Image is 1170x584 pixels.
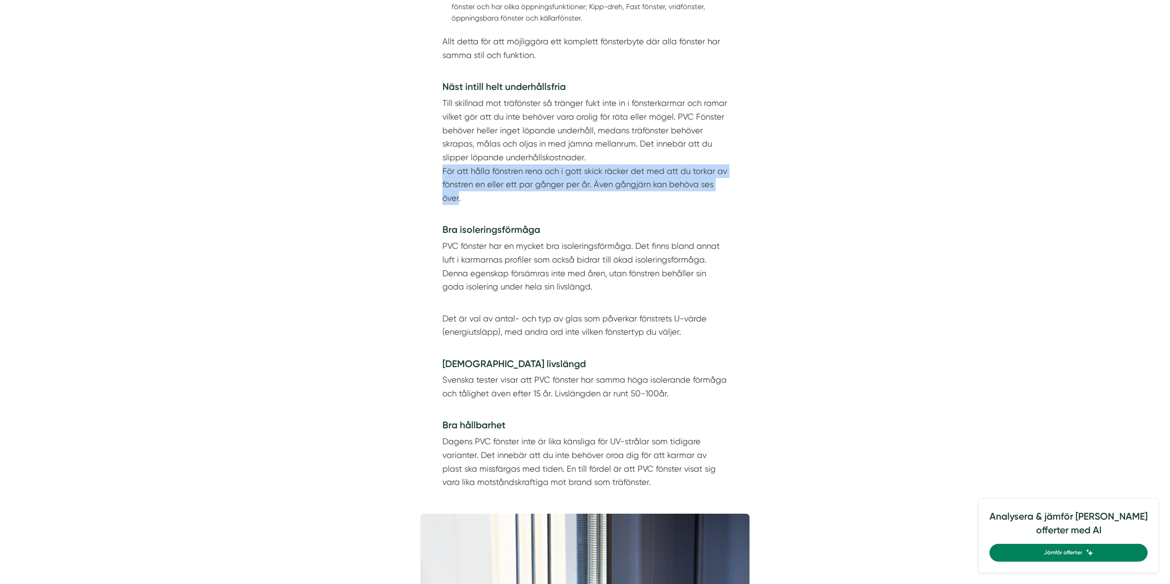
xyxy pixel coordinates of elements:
[442,419,505,431] strong: Bra hållbarhet
[442,435,728,489] p: Dagens PVC fönster inte är lika känsliga för UV-strålar som tidigare varianter. Det innebär att d...
[442,373,728,414] p: Svenska tester visar att PVC fönster har samma höga isolerande förmåga och tålighet även efter 15...
[442,96,728,218] p: Till skillnad mot träfönster så tränger fukt inte in i fönsterkarmar och ramar vilket gör att du ...
[442,298,728,353] p: Det är val av antal- och typ av glas som påverkar fönstrets U-värde (energiutsläpp), med andra or...
[442,357,728,374] h4: [DEMOGRAPHIC_DATA] livslängd
[989,544,1148,562] a: Jämför offerter
[442,81,566,92] strong: Näst intill helt underhållsfria
[442,239,728,294] p: PVC fönster har en mycket bra isoleringsförmåga. Det finns bland annat luft i karmarnas profiler ...
[989,510,1148,544] h4: Analysera & jämför [PERSON_NAME] offerter med AI
[442,224,540,235] strong: Bra isoleringsförmåga
[1044,548,1082,557] span: Jämför offerter
[442,35,728,75] p: Allt detta för att möjliggöra ett komplett fönsterbyte där alla fönster har samma stil och funktion.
